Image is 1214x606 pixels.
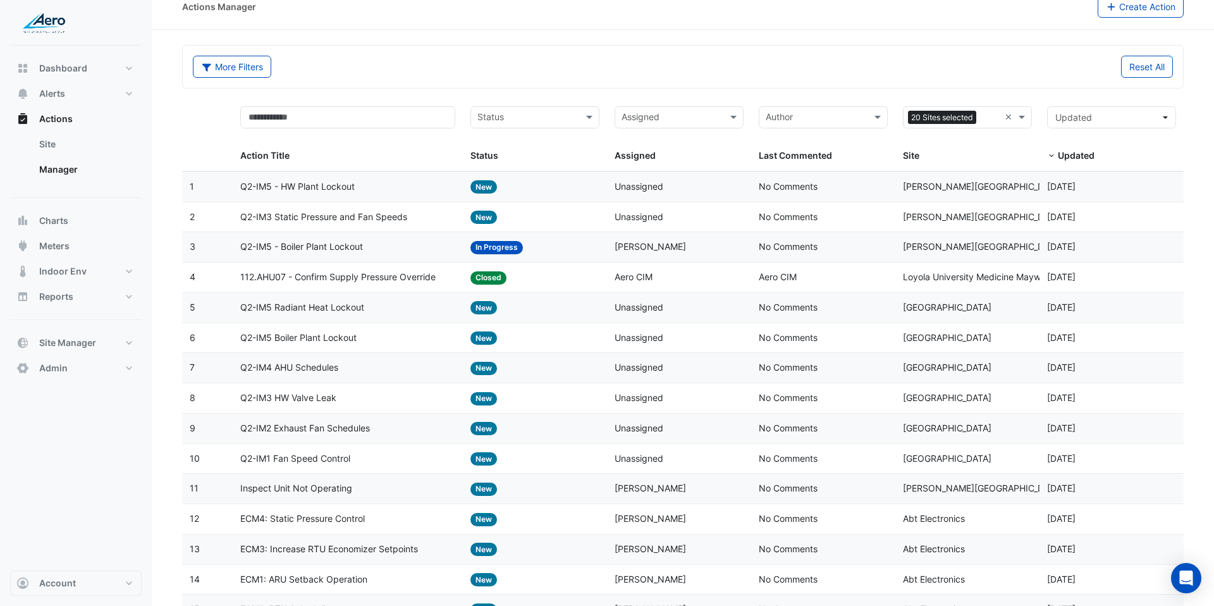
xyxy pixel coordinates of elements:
[240,542,418,557] span: ECM3: Increase RTU Economizer Setpoints
[190,423,195,433] span: 9
[240,512,365,526] span: ECM4: Static Pressure Control
[615,211,663,222] span: Unassigned
[1005,110,1015,125] span: Clear
[1047,483,1076,493] span: 2025-06-27T09:53:11.148
[1047,181,1076,192] span: 2025-08-04T13:09:50.852
[903,483,1082,493] span: [PERSON_NAME][GEOGRAPHIC_DATA] 205
[615,423,663,433] span: Unassigned
[10,132,142,187] div: Actions
[615,513,686,524] span: [PERSON_NAME]
[903,211,1063,222] span: [PERSON_NAME][GEOGRAPHIC_DATA]
[903,423,991,433] span: [GEOGRAPHIC_DATA]
[190,392,195,403] span: 8
[39,337,96,349] span: Site Manager
[759,271,797,282] span: Aero CIM
[903,181,1063,192] span: [PERSON_NAME][GEOGRAPHIC_DATA]
[240,240,363,254] span: Q2-IM5 - Boiler Plant Lockout
[759,241,818,252] span: No Comments
[470,241,523,254] span: In Progress
[16,265,29,278] app-icon: Indoor Env
[29,132,142,157] a: Site
[908,111,976,125] span: 20 Sites selected
[190,362,195,373] span: 7
[903,332,991,343] span: [GEOGRAPHIC_DATA]
[190,332,195,343] span: 6
[759,362,818,373] span: No Comments
[16,337,29,349] app-icon: Site Manager
[10,284,142,309] button: Reports
[39,62,87,75] span: Dashboard
[240,572,367,587] span: ECM1: ARU Setback Operation
[759,332,818,343] span: No Comments
[470,452,497,466] span: New
[193,56,271,78] button: More Filters
[10,330,142,356] button: Site Manager
[1047,543,1076,554] span: 2025-06-25T10:01:00.612
[240,391,336,405] span: Q2-IM3 HW Valve Leak
[903,392,991,403] span: [GEOGRAPHIC_DATA]
[15,10,72,35] img: Company Logo
[190,271,195,282] span: 4
[10,208,142,233] button: Charts
[615,574,686,584] span: [PERSON_NAME]
[16,87,29,100] app-icon: Alerts
[39,362,68,374] span: Admin
[903,453,991,464] span: [GEOGRAPHIC_DATA]
[903,241,1063,252] span: [PERSON_NAME][GEOGRAPHIC_DATA]
[615,483,686,493] span: [PERSON_NAME]
[470,573,497,586] span: New
[903,513,965,524] span: Abt Electronics
[615,302,663,312] span: Unassigned
[190,211,195,222] span: 2
[470,211,497,224] span: New
[190,453,200,464] span: 10
[903,150,919,161] span: Site
[759,302,818,312] span: No Comments
[1047,423,1076,433] span: 2025-07-21T10:39:53.480
[759,453,818,464] span: No Comments
[240,452,350,466] span: Q2-IM1 Fan Speed Control
[10,233,142,259] button: Meters
[16,362,29,374] app-icon: Admin
[240,150,290,161] span: Action Title
[10,106,142,132] button: Actions
[470,362,497,375] span: New
[10,81,142,106] button: Alerts
[615,453,663,464] span: Unassigned
[470,301,497,314] span: New
[1055,112,1092,123] span: Updated
[39,265,87,278] span: Indoor Env
[615,362,663,373] span: Unassigned
[1047,302,1076,312] span: 2025-07-21T13:52:20.517
[759,392,818,403] span: No Comments
[615,392,663,403] span: Unassigned
[190,181,194,192] span: 1
[470,392,497,405] span: New
[1121,56,1173,78] button: Reset All
[903,302,991,312] span: [GEOGRAPHIC_DATA]
[1047,241,1076,252] span: 2025-08-04T09:38:46.258
[470,422,497,435] span: New
[190,483,199,493] span: 11
[39,113,73,125] span: Actions
[470,513,497,526] span: New
[240,361,338,375] span: Q2-IM4 AHU Schedules
[759,423,818,433] span: No Comments
[190,513,199,524] span: 12
[759,211,818,222] span: No Comments
[903,543,965,554] span: Abt Electronics
[615,150,656,161] span: Assigned
[903,574,965,584] span: Abt Electronics
[470,483,497,496] span: New
[470,150,498,161] span: Status
[759,181,818,192] span: No Comments
[240,270,436,285] span: 112.AHU07 - Confirm Supply Pressure Override
[29,157,142,182] a: Manager
[16,62,29,75] app-icon: Dashboard
[759,483,818,493] span: No Comments
[240,300,364,315] span: Q2-IM5 Radiant Heat Lockout
[16,240,29,252] app-icon: Meters
[240,421,370,436] span: Q2-IM2 Exhaust Fan Schedules
[190,574,200,584] span: 14
[240,180,355,194] span: Q2-IM5 - HW Plant Lockout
